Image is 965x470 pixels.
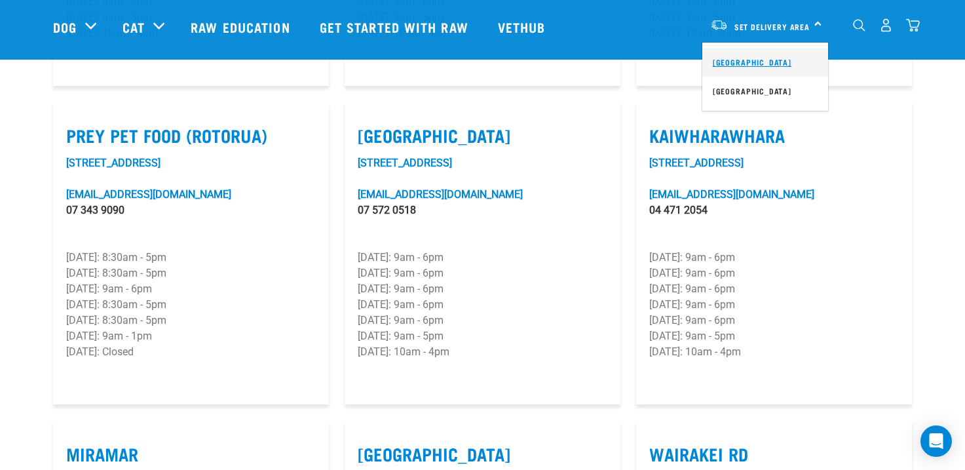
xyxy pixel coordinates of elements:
a: Vethub [485,1,562,53]
label: Wairakei Rd [649,444,899,464]
a: [STREET_ADDRESS] [66,157,161,169]
p: [DATE]: 8:30am - 5pm [66,250,316,265]
img: home-icon@2x.png [906,18,920,32]
a: [GEOGRAPHIC_DATA] [702,77,828,106]
label: [GEOGRAPHIC_DATA] [358,125,607,146]
label: [GEOGRAPHIC_DATA] [358,444,607,464]
label: Prey Pet Food (Rotorua) [66,125,316,146]
label: Kaiwharawhara [649,125,899,146]
a: 07 343 9090 [66,204,124,216]
p: [DATE]: 8:30am - 5pm [66,313,316,328]
a: [EMAIL_ADDRESS][DOMAIN_NAME] [649,188,814,201]
img: home-icon-1@2x.png [853,19,865,31]
span: Set Delivery Area [734,24,810,29]
p: [DATE]: 9am - 6pm [649,281,899,297]
p: [DATE]: 9am - 6pm [358,313,607,328]
a: [EMAIL_ADDRESS][DOMAIN_NAME] [66,188,231,201]
p: [DATE]: 9am - 6pm [649,265,899,281]
p: [DATE]: Closed [66,344,316,360]
a: Cat [123,17,145,37]
p: [DATE]: 9am - 6pm [649,313,899,328]
a: [EMAIL_ADDRESS][DOMAIN_NAME] [358,188,523,201]
p: [DATE]: 8:30am - 5pm [66,297,316,313]
div: Open Intercom Messenger [920,425,952,457]
p: [DATE]: 9am - 6pm [66,281,316,297]
p: [DATE]: 9am - 1pm [66,328,316,344]
img: user.png [879,18,893,32]
p: [DATE]: 9am - 6pm [358,281,607,297]
a: 04 471 2054 [649,204,708,216]
a: Raw Education [178,1,306,53]
p: [DATE]: 10am - 4pm [358,344,607,360]
p: [DATE]: 9am - 6pm [358,250,607,265]
img: van-moving.png [710,19,728,31]
p: [DATE]: 9am - 6pm [358,297,607,313]
p: [DATE]: 9am - 6pm [649,250,899,265]
p: [DATE]: 8:30am - 5pm [66,265,316,281]
a: [GEOGRAPHIC_DATA] [702,48,828,77]
p: [DATE]: 9am - 6pm [649,297,899,313]
a: [STREET_ADDRESS] [358,157,452,169]
a: Dog [53,17,77,37]
label: Miramar [66,444,316,464]
p: [DATE]: 9am - 6pm [358,265,607,281]
p: [DATE]: 9am - 5pm [358,328,607,344]
p: [DATE]: 10am - 4pm [649,344,899,360]
p: [DATE]: 9am - 5pm [649,328,899,344]
a: [STREET_ADDRESS] [649,157,744,169]
a: 07 572 0518 [358,204,416,216]
a: Get started with Raw [307,1,485,53]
